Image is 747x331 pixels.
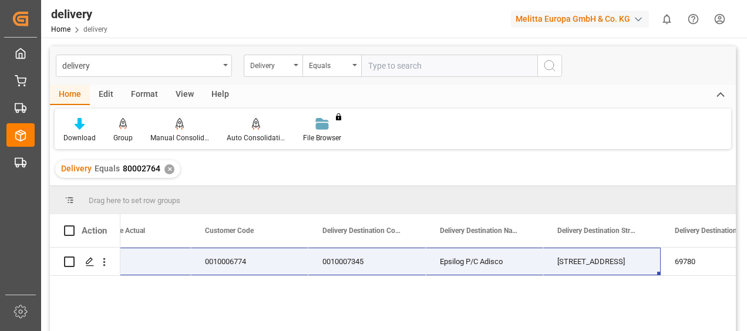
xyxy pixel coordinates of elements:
[680,6,706,32] button: Help Center
[50,85,90,105] div: Home
[50,248,120,276] div: Press SPACE to select this row.
[164,164,174,174] div: ✕
[122,85,167,105] div: Format
[56,55,232,77] button: open menu
[244,55,302,77] button: open menu
[90,85,122,105] div: Edit
[227,133,285,143] div: Auto Consolidation
[426,248,543,275] div: Epsilog P/C Adisco
[61,164,92,173] span: Delivery
[557,227,636,235] span: Delivery Destination Street
[62,58,219,72] div: delivery
[191,248,308,275] div: 0010006774
[440,227,519,235] span: Delivery Destination Name
[63,133,96,143] div: Download
[167,85,203,105] div: View
[322,227,401,235] span: Delivery Destination Code
[543,248,661,275] div: [STREET_ADDRESS]
[309,58,349,71] div: Equals
[654,6,680,32] button: show 0 new notifications
[308,248,426,275] div: 0010007345
[89,196,180,205] span: Drag here to set row groups
[537,55,562,77] button: search button
[82,225,107,236] div: Action
[51,5,107,23] div: delivery
[150,133,209,143] div: Manual Consolidation
[205,227,254,235] span: Customer Code
[511,11,649,28] div: Melitta Europa GmbH & Co. KG
[113,133,133,143] div: Group
[123,164,160,173] span: 80002764
[203,85,238,105] div: Help
[511,8,654,30] button: Melitta Europa GmbH & Co. KG
[302,55,361,77] button: open menu
[250,58,290,71] div: Delivery
[95,164,120,173] span: Equals
[51,25,70,33] a: Home
[361,55,537,77] input: Type to search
